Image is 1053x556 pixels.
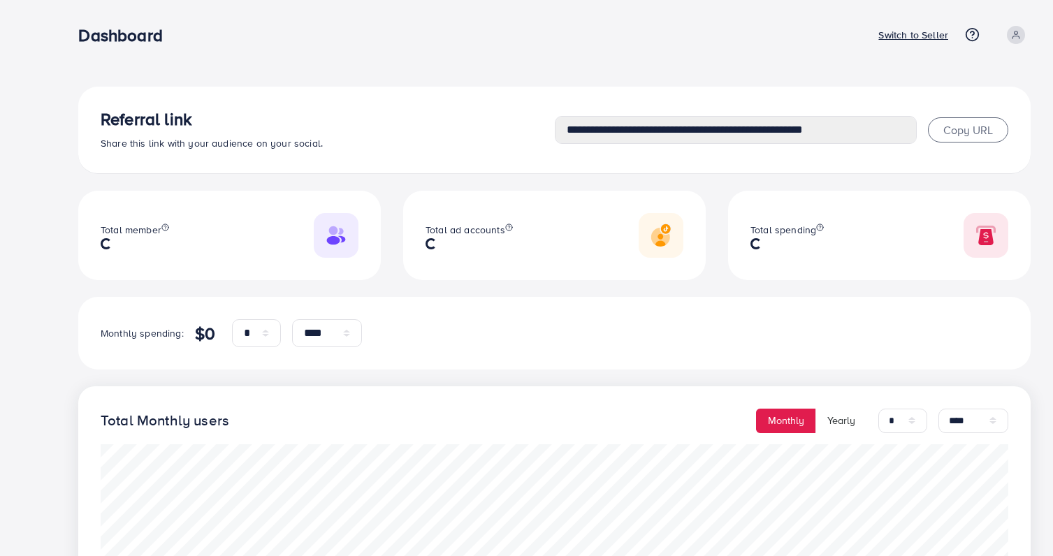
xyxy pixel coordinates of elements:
button: Copy URL [928,117,1008,142]
span: Total ad accounts [426,223,505,237]
span: Total member [101,223,161,237]
p: Monthly spending: [101,325,184,342]
span: Share this link with your audience on your social. [101,136,323,150]
span: Copy URL [943,122,993,138]
span: Total spending [750,223,816,237]
h3: Dashboard [78,25,173,45]
button: Yearly [815,409,867,433]
h4: Total Monthly users [101,412,229,430]
img: Responsive image [639,213,683,258]
img: Responsive image [964,213,1008,258]
h4: $0 [195,323,215,344]
h3: Referral link [101,109,555,129]
p: Switch to Seller [878,27,948,43]
button: Monthly [756,409,816,433]
img: Responsive image [314,213,358,258]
